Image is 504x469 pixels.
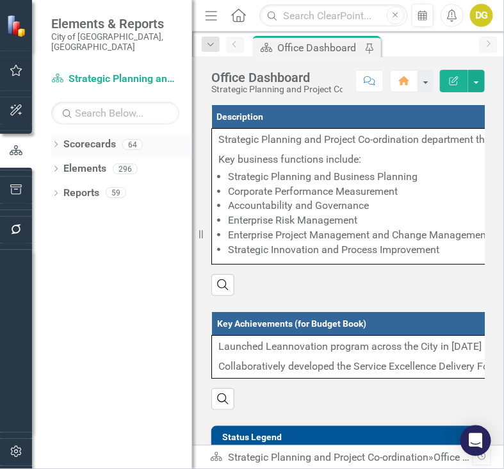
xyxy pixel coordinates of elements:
[113,163,138,174] div: 296
[51,16,179,31] span: Elements & Reports
[51,72,179,86] a: Strategic Planning and Project Co-ordination
[51,102,179,124] input: Search Below...
[211,70,343,85] div: Office Dashboard
[470,4,493,27] button: DG
[210,450,473,465] div: »
[222,432,478,442] h3: Status Legend
[122,139,143,150] div: 64
[259,4,407,27] input: Search ClearPoint...
[277,40,362,56] div: Office Dashboard
[6,15,29,37] img: ClearPoint Strategy
[211,85,343,94] div: Strategic Planning and Project Co-ordination
[63,161,106,176] a: Elements
[63,186,99,201] a: Reports
[51,31,179,53] small: City of [GEOGRAPHIC_DATA], [GEOGRAPHIC_DATA]
[63,137,116,152] a: Scorecards
[106,188,126,199] div: 59
[460,425,491,456] div: Open Intercom Messenger
[228,451,428,463] a: Strategic Planning and Project Co-ordination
